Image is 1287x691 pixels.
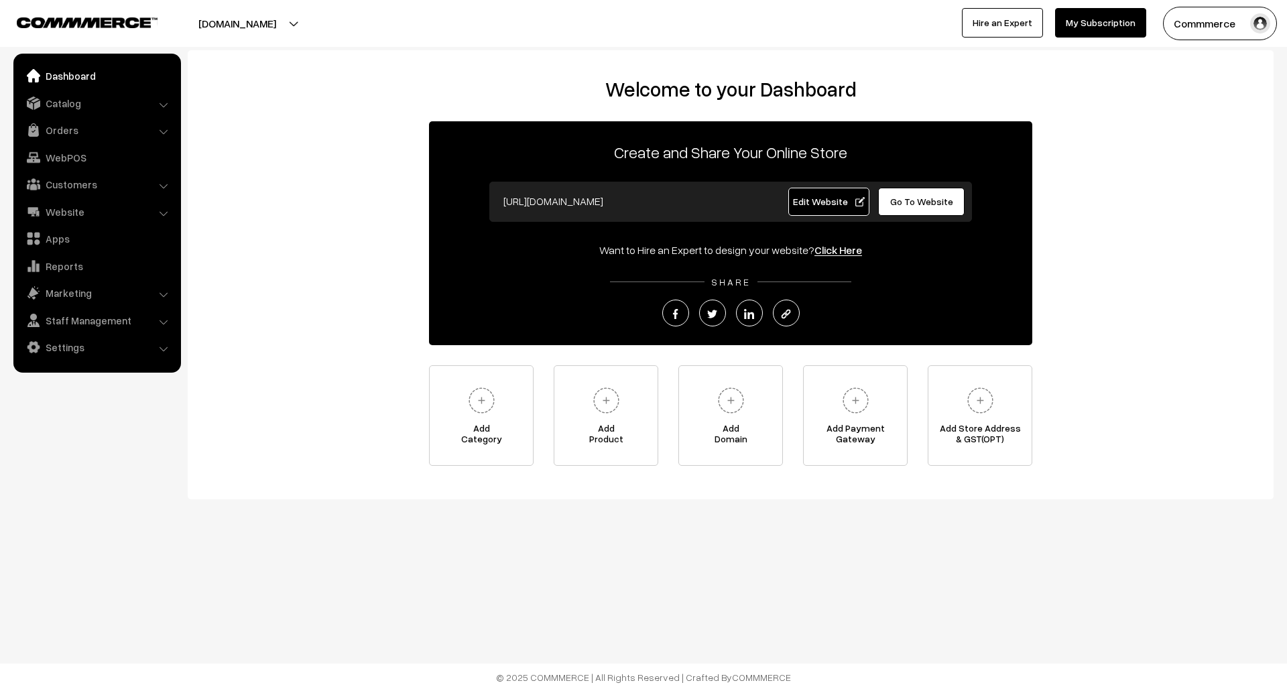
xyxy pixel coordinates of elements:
[429,242,1032,258] div: Want to Hire an Expert to design your website?
[17,145,176,170] a: WebPOS
[201,77,1260,101] h2: Welcome to your Dashboard
[713,382,749,419] img: plus.svg
[1055,8,1146,38] a: My Subscription
[17,172,176,196] a: Customers
[17,13,134,29] a: COMMMERCE
[804,423,907,450] span: Add Payment Gateway
[554,423,658,450] span: Add Product
[890,196,953,207] span: Go To Website
[1250,13,1270,34] img: user
[429,140,1032,164] p: Create and Share Your Online Store
[588,382,625,419] img: plus.svg
[17,17,158,27] img: COMMMERCE
[17,335,176,359] a: Settings
[463,382,500,419] img: plus.svg
[679,423,782,450] span: Add Domain
[837,382,874,419] img: plus.svg
[814,243,862,257] a: Click Here
[1163,7,1277,40] button: Commmerce
[788,188,870,216] a: Edit Website
[962,382,999,419] img: plus.svg
[928,365,1032,466] a: Add Store Address& GST(OPT)
[17,91,176,115] a: Catalog
[430,423,533,450] span: Add Category
[151,7,323,40] button: [DOMAIN_NAME]
[928,423,1032,450] span: Add Store Address & GST(OPT)
[732,672,791,683] a: COMMMERCE
[17,118,176,142] a: Orders
[554,365,658,466] a: AddProduct
[17,227,176,251] a: Apps
[803,365,908,466] a: Add PaymentGateway
[429,365,534,466] a: AddCategory
[962,8,1043,38] a: Hire an Expert
[704,276,757,288] span: SHARE
[17,254,176,278] a: Reports
[17,281,176,305] a: Marketing
[17,200,176,224] a: Website
[878,188,965,216] a: Go To Website
[17,64,176,88] a: Dashboard
[17,308,176,332] a: Staff Management
[793,196,865,207] span: Edit Website
[678,365,783,466] a: AddDomain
